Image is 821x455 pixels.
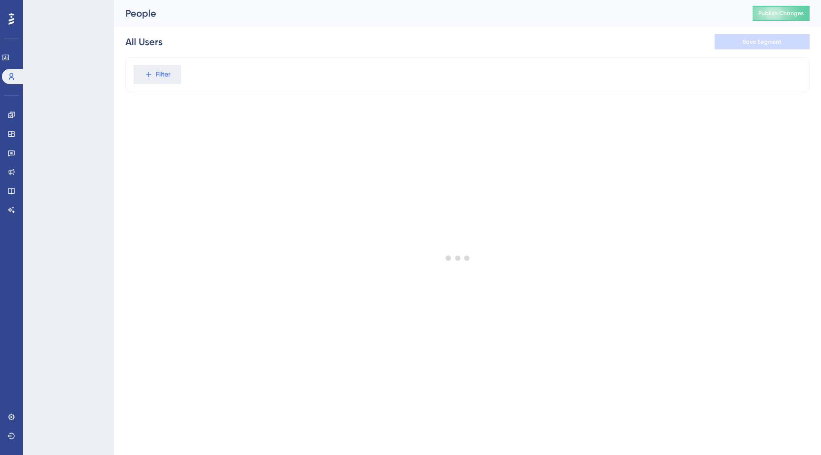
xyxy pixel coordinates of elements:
span: Publish Changes [758,9,804,17]
button: Publish Changes [753,6,810,21]
button: Save Segment [715,34,810,49]
div: People [125,7,729,20]
div: All Users [125,35,162,48]
span: Save Segment [743,38,782,46]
